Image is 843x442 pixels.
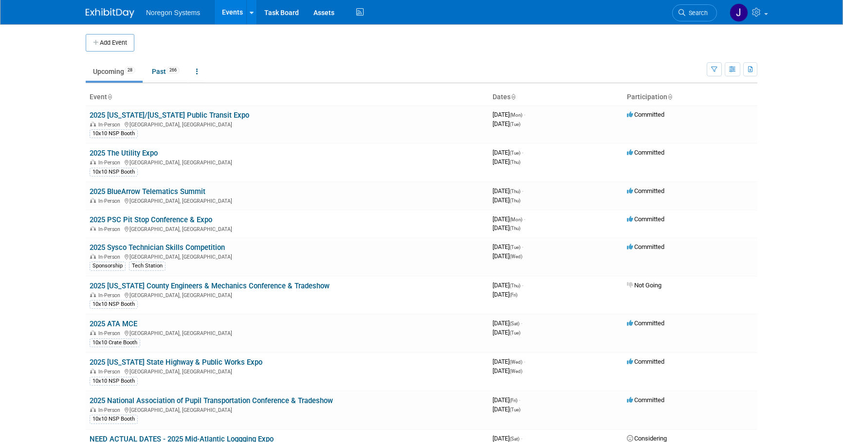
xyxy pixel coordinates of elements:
[627,187,664,194] span: Committed
[493,358,525,365] span: [DATE]
[493,196,520,204] span: [DATE]
[493,291,517,298] span: [DATE]
[90,407,96,412] img: In-Person Event
[672,4,717,21] a: Search
[90,243,225,252] a: 2025 Sysco Technician Skills Competition
[685,9,708,17] span: Search
[90,369,96,373] img: In-Person Event
[90,329,485,336] div: [GEOGRAPHIC_DATA], [GEOGRAPHIC_DATA]
[627,111,664,118] span: Committed
[90,396,333,405] a: 2025 National Association of Pupil Transportation Conference & Tradeshow
[86,34,134,52] button: Add Event
[90,129,138,138] div: 10x10 NSP Booth
[90,252,485,260] div: [GEOGRAPHIC_DATA], [GEOGRAPHIC_DATA]
[510,407,520,412] span: (Tue)
[510,226,520,231] span: (Thu)
[98,407,123,413] span: In-Person
[627,319,664,327] span: Committed
[107,93,112,101] a: Sort by Event Name
[125,67,135,74] span: 28
[493,243,523,250] span: [DATE]
[493,367,522,374] span: [DATE]
[510,112,522,118] span: (Mon)
[90,215,212,224] a: 2025 PSC Pit Stop Conference & Expo
[510,245,520,250] span: (Tue)
[493,329,520,336] span: [DATE]
[627,149,664,156] span: Committed
[129,262,165,270] div: Tech Station
[86,89,489,106] th: Event
[510,398,517,403] span: (Fri)
[522,282,523,289] span: -
[90,158,485,166] div: [GEOGRAPHIC_DATA], [GEOGRAPHIC_DATA]
[90,149,158,158] a: 2025 The Utility Expo
[145,62,187,81] a: Past266
[510,436,519,442] span: (Sat)
[510,330,520,336] span: (Tue)
[510,159,520,165] span: (Thu)
[86,62,143,81] a: Upcoming28
[627,435,667,442] span: Considering
[511,93,515,101] a: Sort by Start Date
[493,149,523,156] span: [DATE]
[90,225,485,232] div: [GEOGRAPHIC_DATA], [GEOGRAPHIC_DATA]
[493,252,522,260] span: [DATE]
[524,111,525,118] span: -
[90,406,485,413] div: [GEOGRAPHIC_DATA], [GEOGRAPHIC_DATA]
[510,321,519,326] span: (Sat)
[510,198,520,203] span: (Thu)
[90,262,126,270] div: Sponsorship
[493,187,523,194] span: [DATE]
[510,369,522,374] span: (Wed)
[98,369,123,375] span: In-Person
[493,406,520,413] span: [DATE]
[623,89,757,106] th: Participation
[90,196,485,204] div: [GEOGRAPHIC_DATA], [GEOGRAPHIC_DATA]
[166,67,180,74] span: 266
[493,215,525,223] span: [DATE]
[627,282,661,289] span: Not Going
[524,358,525,365] span: -
[98,159,123,166] span: In-Person
[90,122,96,126] img: In-Person Event
[90,111,249,120] a: 2025 [US_STATE]/[US_STATE] Public Transit Expo
[524,215,525,223] span: -
[627,243,664,250] span: Committed
[730,3,748,22] img: Johana Gil
[667,93,672,101] a: Sort by Participation Type
[493,120,520,127] span: [DATE]
[519,396,520,404] span: -
[493,435,522,442] span: [DATE]
[90,367,485,375] div: [GEOGRAPHIC_DATA], [GEOGRAPHIC_DATA]
[493,396,520,404] span: [DATE]
[627,396,664,404] span: Committed
[510,217,522,222] span: (Mon)
[90,254,96,259] img: In-Person Event
[510,254,522,259] span: (Wed)
[90,338,140,347] div: 10x10 Crate Booth
[90,120,485,128] div: [GEOGRAPHIC_DATA], [GEOGRAPHIC_DATA]
[90,415,138,424] div: 10x10 NSP Booth
[90,300,138,309] div: 10x10 NSP Booth
[90,187,205,196] a: 2025 BlueArrow Telematics Summit
[627,215,664,223] span: Committed
[510,122,520,127] span: (Tue)
[90,358,262,367] a: 2025 [US_STATE] State Highway & Public Works Expo
[90,319,137,328] a: 2025 ATA MCE
[510,283,520,288] span: (Thu)
[90,282,330,290] a: 2025 [US_STATE] County Engineers & Mechanics Conference & Tradeshow
[493,224,520,231] span: [DATE]
[98,198,123,204] span: In-Person
[522,243,523,250] span: -
[521,319,522,327] span: -
[98,226,123,232] span: In-Person
[146,9,200,17] span: Noregon Systems
[493,319,522,327] span: [DATE]
[493,111,525,118] span: [DATE]
[522,149,523,156] span: -
[90,168,138,177] div: 10x10 NSP Booth
[493,158,520,165] span: [DATE]
[510,189,520,194] span: (Thu)
[90,159,96,164] img: In-Person Event
[98,254,123,260] span: In-Person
